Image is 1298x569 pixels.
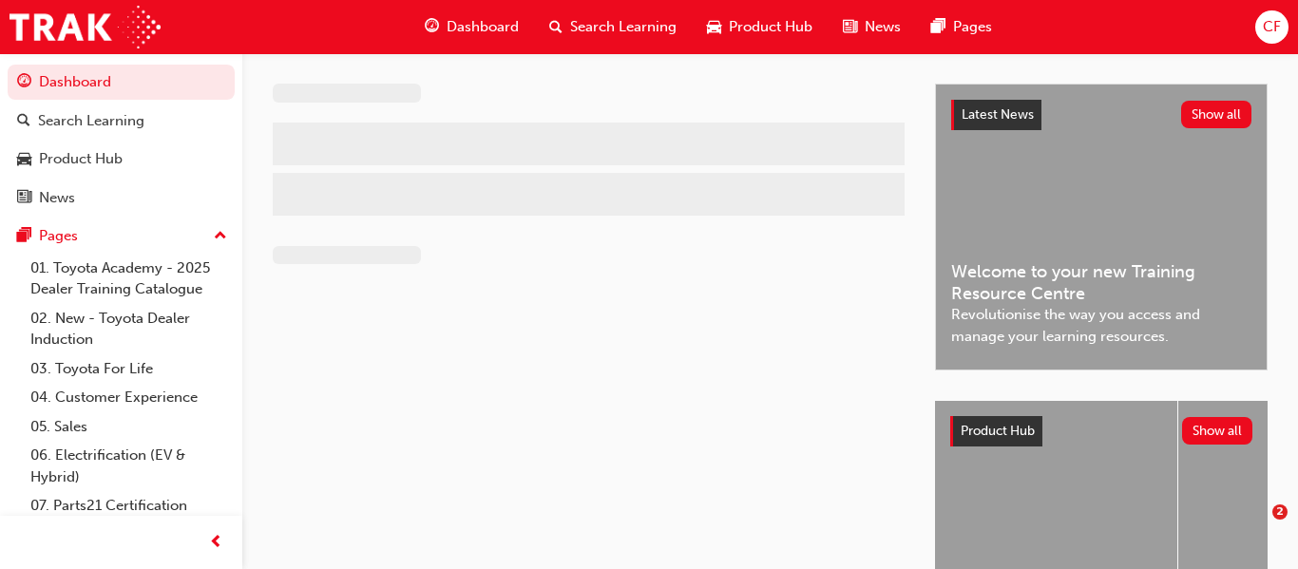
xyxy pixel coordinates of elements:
a: Search Learning [8,104,235,139]
a: guage-iconDashboard [410,8,534,47]
div: News [39,187,75,209]
button: Show all [1182,417,1253,445]
a: Latest NewsShow allWelcome to your new Training Resource CentreRevolutionise the way you access a... [935,84,1268,370]
span: prev-icon [209,531,223,555]
div: Search Learning [38,110,144,132]
div: Product Hub [39,148,123,170]
iframe: Intercom live chat [1233,504,1279,550]
span: News [865,16,901,38]
a: pages-iconPages [916,8,1007,47]
div: Pages [39,225,78,247]
button: DashboardSearch LearningProduct HubNews [8,61,235,218]
span: Pages [953,16,992,38]
a: search-iconSearch Learning [534,8,692,47]
span: Latest News [962,106,1034,123]
span: car-icon [17,151,31,168]
a: News [8,180,235,216]
span: Dashboard [447,16,519,38]
span: car-icon [707,15,721,39]
a: Dashboard [8,65,235,100]
a: Latest NewsShow all [951,100,1251,130]
span: Welcome to your new Training Resource Centre [951,261,1251,304]
span: guage-icon [17,74,31,91]
span: pages-icon [931,15,945,39]
span: Product Hub [729,16,812,38]
button: Show all [1181,101,1252,128]
span: pages-icon [17,228,31,245]
span: search-icon [17,113,30,130]
a: 04. Customer Experience [23,383,235,412]
span: news-icon [17,190,31,207]
a: 01. Toyota Academy - 2025 Dealer Training Catalogue [23,254,235,304]
a: Product HubShow all [950,416,1252,446]
a: 02. New - Toyota Dealer Induction [23,304,235,354]
a: Product Hub [8,142,235,177]
span: search-icon [549,15,563,39]
span: Revolutionise the way you access and manage your learning resources. [951,304,1251,347]
a: 03. Toyota For Life [23,354,235,384]
span: up-icon [214,224,227,249]
span: CF [1263,16,1281,38]
span: Product Hub [961,423,1035,439]
a: 05. Sales [23,412,235,442]
button: Pages [8,218,235,254]
a: news-iconNews [828,8,916,47]
span: guage-icon [425,15,439,39]
a: 07. Parts21 Certification [23,491,235,521]
img: Trak [10,6,161,48]
span: news-icon [843,15,857,39]
span: 2 [1272,504,1288,520]
button: CF [1255,10,1288,44]
a: car-iconProduct Hub [692,8,828,47]
a: 06. Electrification (EV & Hybrid) [23,441,235,491]
span: Search Learning [570,16,677,38]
